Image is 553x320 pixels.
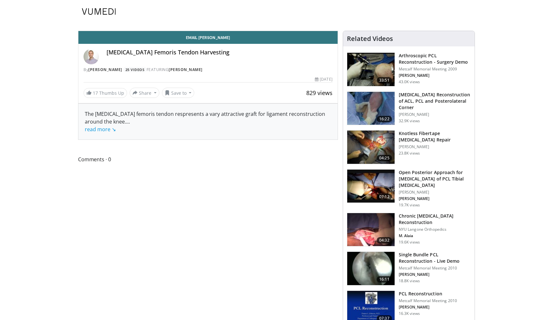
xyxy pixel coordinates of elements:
[347,169,471,208] a: 07:12 Open Posterior Approach for [MEDICAL_DATA] of PCL Tibial [MEDICAL_DATA] [PERSON_NAME] [PERS...
[399,298,457,303] p: Metcalf Memorial Meeting 2010
[347,213,471,247] a: 04:32 Chronic [MEDICAL_DATA] Reconstruction NYU Langone Orthopedics M. Alaia 19.6K views
[130,88,159,98] button: Share
[347,213,395,246] img: E-HI8y-Omg85H4KX4xMDoxOjBzMTt2bJ.150x105_q85_crop-smart_upscale.jpg
[399,233,471,238] p: Michael Alaia
[347,252,471,285] a: 16:11 Single Bundle PCL Reconstruction - Live Demo Metcalf Memorial Meeting 2010 [PERSON_NAME] 18...
[347,52,471,86] a: 33:51 Arthroscopic PCL Reconstruction - Surgery Demo Metcalf Memorial Meeting 2009 [PERSON_NAME] ...
[399,227,471,232] p: NYU Langone Orthopedics
[347,35,393,43] h4: Related Videos
[85,126,116,133] a: read more ↘
[347,131,395,164] img: E-HI8y-Omg85H4KX4xMDoxOjBzMTt2bJ.150x105_q85_crop-smart_upscale.jpg
[399,266,471,271] p: Metcalf Memorial Meeting 2010
[377,155,392,161] span: 04:25
[377,77,392,84] span: 33:51
[84,49,99,64] img: Avatar
[399,311,420,316] p: 16.3K views
[78,31,338,44] a: Email [PERSON_NAME]
[399,169,471,188] h3: Open Posterior Approach for [MEDICAL_DATA] of PCL Tibial [MEDICAL_DATA]
[306,89,333,97] span: 829 views
[399,79,420,84] p: 43.0K views
[123,67,147,72] a: 25 Videos
[377,116,392,122] span: 16:22
[169,67,203,72] a: [PERSON_NAME]
[399,130,471,143] h3: Knotless Fibertape [MEDICAL_DATA] Repair
[399,92,471,111] h3: [MEDICAL_DATA] Reconstruction of ACL, PCL and Posterolateral Corner
[399,144,471,149] p: [PERSON_NAME]
[93,90,98,96] span: 17
[85,110,331,133] div: The [MEDICAL_DATA] femoris tendon respresents a vary attractive graft for ligament reconstruction...
[107,49,333,56] h4: [MEDICAL_DATA] Femoris Tendon Harvesting
[399,203,420,208] p: 19.7K views
[399,67,471,72] p: Metcalf Memorial Meeting 2009
[162,88,195,98] button: Save to
[399,73,471,78] p: Bruce Levy
[399,190,471,195] p: [PERSON_NAME]
[82,8,116,15] img: VuMedi Logo
[315,76,332,82] div: [DATE]
[347,170,395,203] img: e9f6b273-e945-4392-879d-473edd67745f.150x105_q85_crop-smart_upscale.jpg
[347,53,395,86] img: 672811_3.png.150x105_q85_crop-smart_upscale.jpg
[399,278,420,284] p: 18.8K views
[399,118,420,124] p: 32.9K views
[399,213,471,226] h3: Chronic [MEDICAL_DATA] Reconstruction
[399,272,471,277] p: Thomas Wickiewicz
[78,155,338,164] span: Comments 0
[347,92,395,125] img: Stone_ACL_PCL_FL8_Widescreen_640x360_100007535_3.jpg.150x105_q85_crop-smart_upscale.jpg
[377,237,392,244] span: 04:32
[399,252,471,264] h3: Single Bundle PCL Reconstruction - Live Demo
[84,88,127,98] a: 17 Thumbs Up
[399,196,471,201] p: Jonathan Watson
[377,194,392,200] span: 07:12
[347,130,471,164] a: 04:25 Knotless Fibertape [MEDICAL_DATA] Repair [PERSON_NAME] 23.8K views
[399,151,420,156] p: 23.8K views
[377,276,392,283] span: 16:11
[88,67,122,72] a: [PERSON_NAME]
[399,291,457,297] h3: PCL Reconstruction
[84,67,333,73] div: By FEATURING
[399,240,420,245] p: 19.6K views
[347,252,395,285] img: wick_3.png.150x105_q85_crop-smart_upscale.jpg
[399,305,457,310] p: Darren Johnson
[399,52,471,65] h3: Arthroscopic PCL Reconstruction - Surgery Demo
[347,92,471,125] a: 16:22 [MEDICAL_DATA] Reconstruction of ACL, PCL and Posterolateral Corner [PERSON_NAME] 32.9K views
[399,112,471,117] p: [PERSON_NAME]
